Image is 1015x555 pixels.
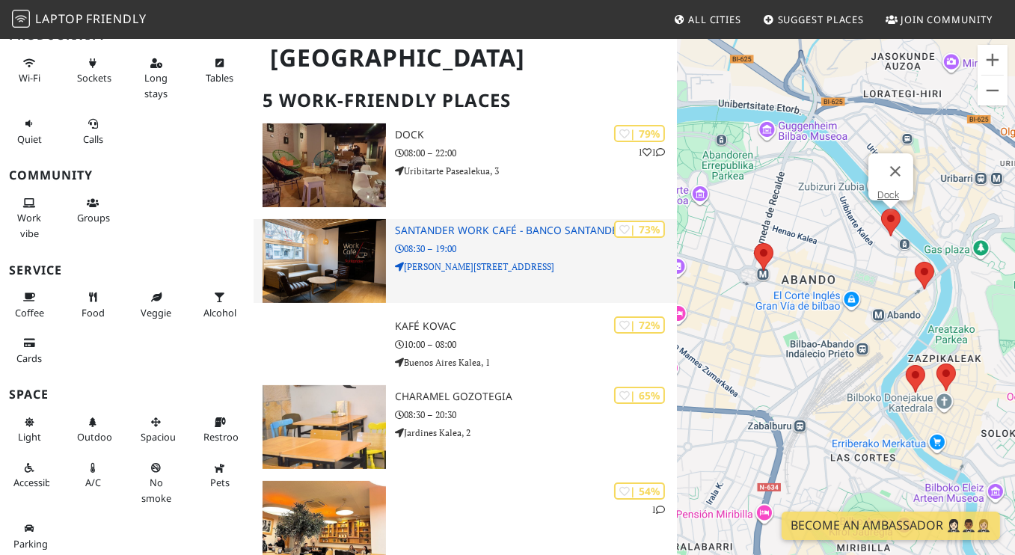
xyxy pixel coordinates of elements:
[9,263,245,277] h3: Service
[395,224,677,237] h3: Santander Work Café - Banco Santander
[144,71,168,99] span: Long stays
[614,316,665,334] div: | 72%
[73,285,114,325] button: Food
[395,164,677,178] p: Uribitarte Pasealekua, 3
[254,219,676,303] a: Santander Work Café - Banco Santander | 73% Santander Work Café - Banco Santander 08:30 – 19:00 [...
[203,430,248,444] span: Restroom
[395,355,677,370] p: Buenos Aires Kalea, 1
[17,132,42,146] span: Quiet
[199,456,240,495] button: Pets
[35,10,84,27] span: Laptop
[978,76,1008,105] button: Verkleinern
[136,456,177,510] button: No smoke
[263,78,667,123] h2: 5 Work-Friendly Places
[19,71,40,85] span: Stable Wi-Fi
[9,456,50,495] button: Accessible
[73,51,114,91] button: Sockets
[395,260,677,274] p: [PERSON_NAME][STREET_ADDRESS]
[86,10,146,27] span: Friendly
[85,476,101,489] span: Air conditioned
[877,153,913,189] button: Schließen
[757,6,871,33] a: Suggest Places
[9,410,50,450] button: Light
[667,6,747,33] a: All Cities
[77,430,116,444] span: Outdoor area
[199,51,240,91] button: Tables
[651,503,665,517] p: 1
[136,410,177,450] button: Spacious
[978,45,1008,75] button: Vergrößern
[263,123,385,207] img: Dock
[614,387,665,404] div: | 65%
[395,129,677,141] h3: Dock
[13,537,48,551] span: Parking
[18,430,41,444] span: Natural light
[136,285,177,325] button: Veggie
[210,476,230,489] span: Pet friendly
[9,28,245,43] h3: Productivity
[141,306,171,319] span: Veggie
[254,385,676,469] a: Charamel Gozotegia | 65% Charamel Gozotegia 08:30 – 20:30 Jardines Kalea, 2
[17,211,41,239] span: People working
[901,13,993,26] span: Join Community
[254,123,676,207] a: Dock | 79% 11 Dock 08:00 – 22:00 Uribitarte Pasealekua, 3
[395,320,677,333] h3: Kafé Kovac
[638,145,665,159] p: 1 1
[73,410,114,450] button: Outdoor
[254,315,676,373] a: | 72% Kafé Kovac 10:00 – 08:00 Buenos Aires Kalea, 1
[73,456,114,495] button: A/C
[9,285,50,325] button: Coffee
[203,306,236,319] span: Alcohol
[13,476,58,489] span: Accessible
[83,132,103,146] span: Video/audio calls
[395,426,677,440] p: Jardines Kalea, 2
[141,476,171,504] span: Smoke free
[263,219,385,303] img: Santander Work Café - Banco Santander
[12,10,30,28] img: LaptopFriendly
[778,13,865,26] span: Suggest Places
[614,482,665,500] div: | 54%
[12,7,147,33] a: LaptopFriendly LaptopFriendly
[82,306,105,319] span: Food
[141,430,180,444] span: Spacious
[136,51,177,105] button: Long stays
[880,6,999,33] a: Join Community
[614,125,665,142] div: | 79%
[9,331,50,370] button: Cards
[16,352,42,365] span: Credit cards
[877,189,899,200] a: Dock
[199,410,240,450] button: Restroom
[258,37,673,79] h1: [GEOGRAPHIC_DATA]
[395,390,677,403] h3: Charamel Gozotegia
[9,168,245,183] h3: Community
[688,13,741,26] span: All Cities
[395,408,677,422] p: 08:30 – 20:30
[77,211,110,224] span: Group tables
[73,191,114,230] button: Groups
[395,242,677,256] p: 08:30 – 19:00
[9,387,245,402] h3: Space
[15,306,44,319] span: Coffee
[73,111,114,151] button: Calls
[206,71,233,85] span: Work-friendly tables
[395,146,677,160] p: 08:00 – 22:00
[9,111,50,151] button: Quiet
[263,385,385,469] img: Charamel Gozotegia
[9,51,50,91] button: Wi-Fi
[614,221,665,238] div: | 73%
[9,191,50,245] button: Work vibe
[199,285,240,325] button: Alcohol
[77,71,111,85] span: Power sockets
[395,337,677,352] p: 10:00 – 08:00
